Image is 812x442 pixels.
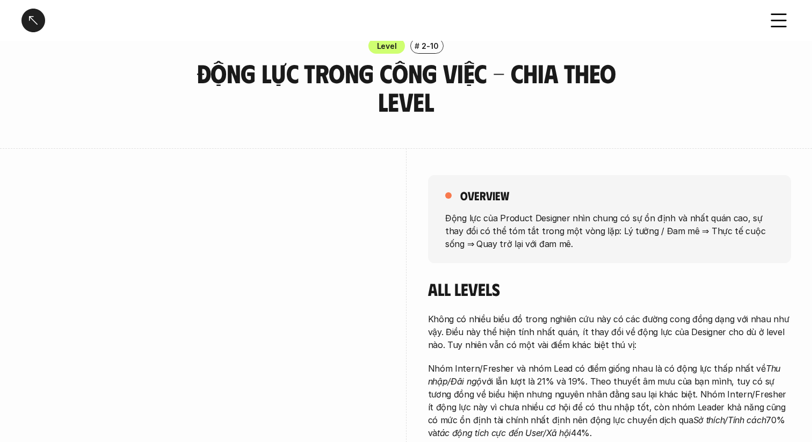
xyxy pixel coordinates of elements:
p: Động lực của Product Designer nhìn chung có sự ổn định và nhất quán cao, sự thay đổi có thể tóm t... [445,211,774,250]
p: Không có nhiều biểu đồ trong nghiên cứu này có các đường cong đồng dạng với nhau như vậy. Điều nà... [428,313,791,351]
h4: All levels [428,279,791,299]
p: 2-10 [422,40,438,52]
p: Nhóm Intern/Fresher và nhóm Lead có điểm giống nhau là có động lực thấp nhất về với lẫn lượt là 2... [428,362,791,439]
em: Sở thích/Tính cách [693,415,766,425]
em: Thu nhập/Đãi ngộ [428,363,783,387]
em: tác động tích cực đến User/Xã hội [437,427,571,438]
h5: overview [460,188,509,203]
p: Level [377,40,397,52]
h3: Động lực trong công việc - Chia theo Level [178,59,634,116]
h6: # [415,42,419,50]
